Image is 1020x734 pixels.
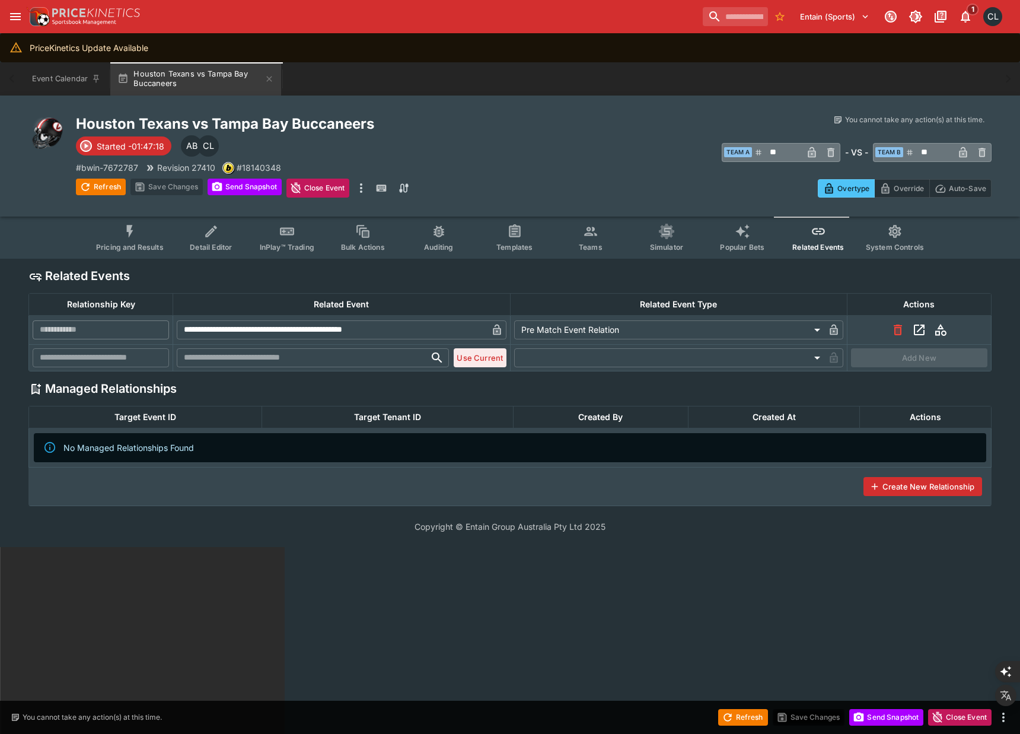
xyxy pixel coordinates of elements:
[770,7,789,26] button: No Bookmarks
[454,348,506,367] button: Use Current
[880,6,901,27] button: Connected to PK
[874,179,929,198] button: Override
[845,115,984,125] p: You cannot take any action(s) at this time.
[894,182,924,195] p: Override
[496,243,533,252] span: Templates
[689,406,860,428] th: Created At
[424,243,453,252] span: Auditing
[87,217,933,259] div: Event type filters
[967,4,979,15] span: 1
[76,115,534,133] h2: Copy To Clipboard
[341,243,385,252] span: Bulk Actions
[181,135,202,157] div: Alex Bothe
[866,243,924,252] span: System Controls
[949,182,986,195] p: Auto-Save
[354,179,368,198] button: more
[28,115,66,152] img: american_football.png
[905,6,926,27] button: Toggle light/dark mode
[26,5,50,28] img: PriceKinetics Logo
[955,6,976,27] button: Notifications
[909,324,930,334] span: View related event bwin-7638658
[703,7,768,26] input: search
[96,243,164,252] span: Pricing and Results
[45,381,177,396] h4: Managed Relationships
[29,293,173,315] th: Relationship Key
[76,179,126,195] button: Refresh
[52,8,140,17] img: PriceKinetics
[208,179,282,195] button: Send Snapshot
[29,406,262,428] th: Target Event ID
[110,62,281,96] button: Houston Texans vs Tampa Bay Buccaneers
[97,140,164,152] p: Started -01:47:18
[513,406,689,428] th: Created By
[724,147,752,157] span: Team A
[792,243,844,252] span: Related Events
[45,268,130,284] h4: Related Events
[223,163,234,173] img: bwin.png
[5,6,26,27] button: open drawer
[222,162,234,174] div: bwin
[875,147,903,157] span: Team B
[650,243,683,252] span: Simulator
[983,7,1002,26] div: Chad Liu
[929,179,992,198] button: Auto-Save
[980,4,1006,30] button: Chad Liu
[510,293,847,315] th: Related Event Type
[818,179,992,198] div: Start From
[190,243,232,252] span: Detail Editor
[847,293,991,315] th: Actions
[197,135,219,157] div: Chad Liu
[720,243,764,252] span: Popular Bets
[845,146,868,158] h6: - VS -
[30,37,148,59] div: PriceKinetics Update Available
[23,712,162,723] p: You cannot take any action(s) at this time.
[52,20,116,25] img: Sportsbook Management
[930,6,951,27] button: Documentation
[928,709,992,726] button: Close Event
[514,320,824,339] div: Pre Match Event Relation
[818,179,875,198] button: Overtype
[262,406,513,428] th: Target Tenant ID
[793,7,876,26] button: Select Tenant
[837,182,869,195] p: Overtype
[849,709,923,726] button: Send Snapshot
[157,161,215,174] p: Revision 27410
[173,293,510,315] th: Related Event
[260,243,314,252] span: InPlay™ Trading
[996,710,1011,725] button: more
[76,161,138,174] p: Copy To Clipboard
[579,243,603,252] span: Teams
[25,62,108,96] button: Event Calendar
[286,179,350,198] button: Close Event
[863,477,982,496] button: Create New Relationship
[860,406,992,428] th: Actions
[63,437,194,459] div: No Managed Relationships Found
[718,709,768,726] button: Refresh
[237,161,281,174] p: Copy To Clipboard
